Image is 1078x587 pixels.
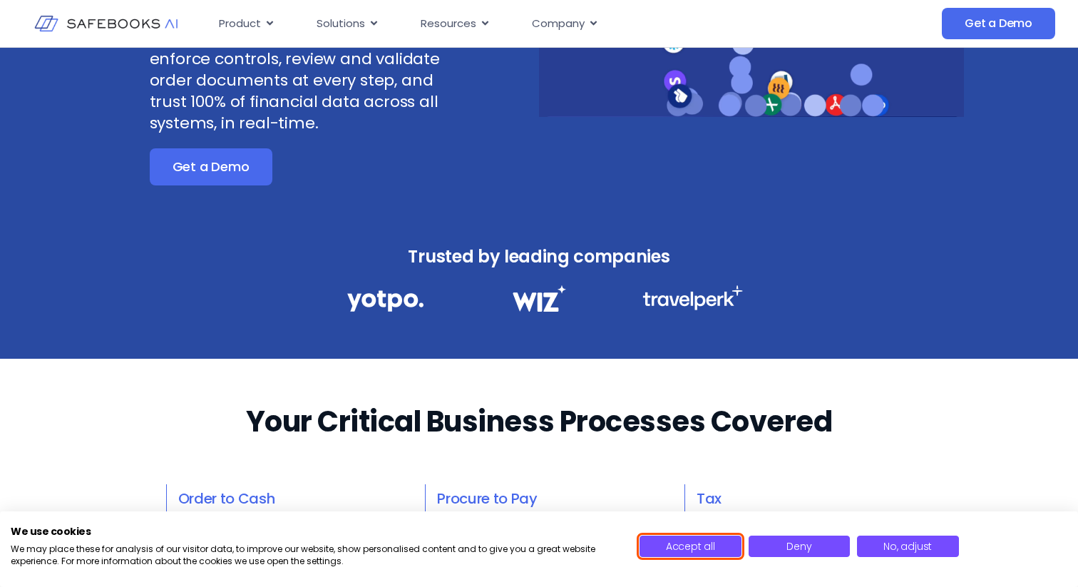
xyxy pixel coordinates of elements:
[347,285,423,316] img: Financial Data Governance 1
[11,543,618,568] p: We may place these for analysis of our visitor data, to improve our website, show personalised co...
[317,16,365,32] span: Solutions
[640,536,741,557] button: Accept all cookies
[532,16,585,32] span: Company
[316,243,762,271] h3: Trusted by leading companies
[883,539,932,553] span: No, adjust
[942,8,1055,39] a: Get a Demo
[246,402,833,441] h2: Your Critical Business Processes Covered​​
[178,489,275,509] a: Order to Cash
[697,489,722,509] a: Tax
[437,489,538,509] a: Procure to Pay
[421,16,476,32] span: Resources
[505,285,573,312] img: Financial Data Governance 2
[173,160,250,174] span: Get a Demo
[150,6,468,134] p: Safebooks is the platform for finance teams to automate reconciliations, enforce controls, review...
[207,10,821,38] nav: Menu
[207,10,821,38] div: Menu Toggle
[11,525,618,538] h2: We use cookies
[666,539,715,553] span: Accept all
[965,16,1032,31] span: Get a Demo
[749,536,851,557] button: Deny all cookies
[219,16,261,32] span: Product
[786,539,811,553] span: Deny
[150,148,272,185] a: Get a Demo
[857,536,959,557] button: Adjust cookie preferences
[642,285,743,310] img: Financial Data Governance 3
